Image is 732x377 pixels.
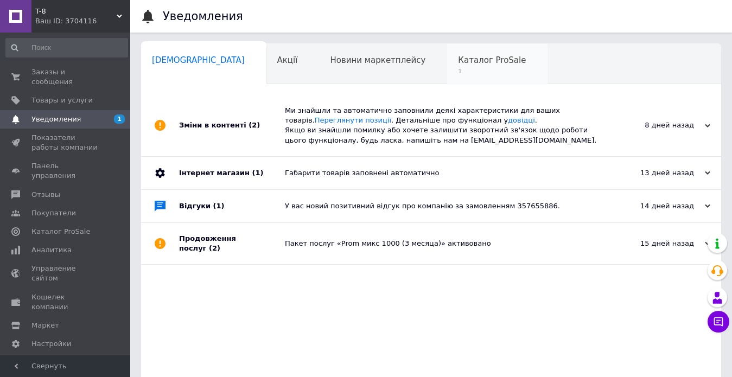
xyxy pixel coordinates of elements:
span: Покупатели [31,208,76,218]
span: Аналитика [31,245,72,255]
span: Заказы и сообщения [31,67,100,87]
div: Відгуки [179,190,285,222]
span: Уведомления [31,114,81,124]
span: (2) [249,121,260,129]
div: Продовження послуг [179,223,285,264]
span: Настройки [31,339,71,349]
span: (1) [252,169,263,177]
span: 1 [458,67,526,75]
a: Переглянути позиції [315,116,391,124]
div: Габарити товарів заповнені автоматично [285,168,602,178]
span: Управление сайтом [31,264,100,283]
div: Пакет послуг «Prom микс 1000 (3 месяца)» активовано [285,239,602,248]
div: 13 дней назад [602,168,710,178]
div: Ваш ID: 3704116 [35,16,130,26]
span: Отзывы [31,190,60,200]
div: 15 дней назад [602,239,710,248]
span: Панель управления [31,161,100,181]
div: У вас новий позитивний відгук про компанію за замовленням 357655886. [285,201,602,211]
span: Акції [277,55,298,65]
div: 14 дней назад [602,201,710,211]
button: Чат с покупателем [708,311,729,333]
span: Каталог ProSale [458,55,526,65]
div: Інтернет магазин [179,157,285,189]
div: Зміни в контенті [179,95,285,156]
div: 8 дней назад [602,120,710,130]
span: Новини маркетплейсу [330,55,425,65]
span: Товары и услуги [31,95,93,105]
span: 1 [114,114,125,124]
span: [DEMOGRAPHIC_DATA] [152,55,245,65]
span: Маркет [31,321,59,330]
h1: Уведомления [163,10,243,23]
a: довідці [508,116,535,124]
span: Каталог ProSale [31,227,90,237]
span: T-8 [35,7,117,16]
div: Ми знайшли та автоматично заповнили деякі характеристики для ваших товарів. . Детальніше про функ... [285,106,602,145]
span: Показатели работы компании [31,133,100,152]
input: Поиск [5,38,128,57]
span: (1) [213,202,225,210]
span: (2) [209,244,220,252]
span: Кошелек компании [31,292,100,312]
